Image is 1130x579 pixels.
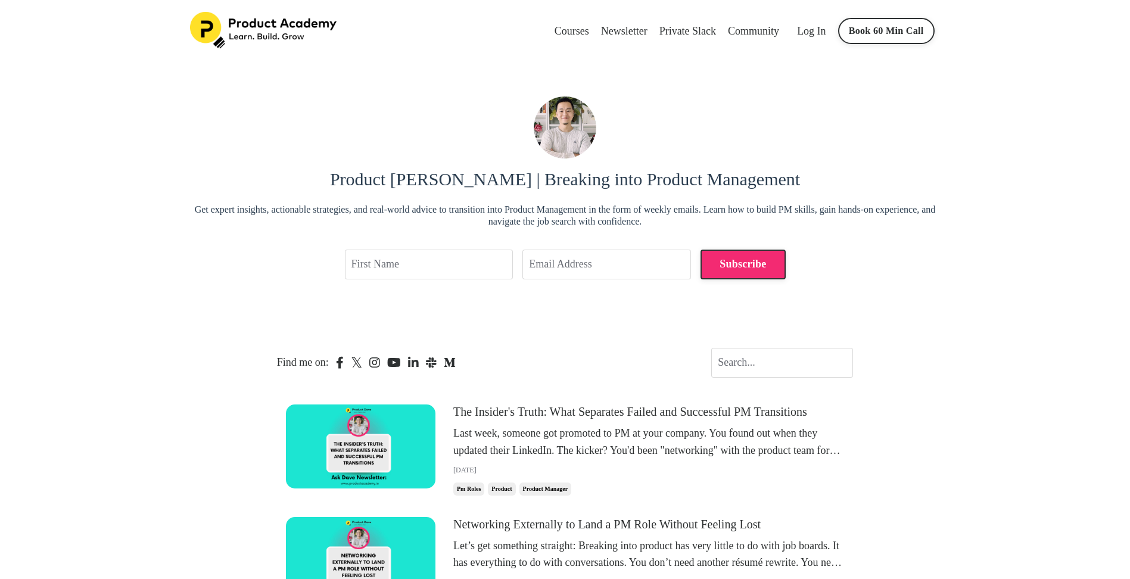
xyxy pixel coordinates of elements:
div: Last week, someone got promoted to PM at your company. You found out when they updated their Link... [453,425,844,459]
a: Courses [555,23,589,40]
input: First Name [345,250,513,279]
a: Newsletter [601,23,648,40]
input: Email Address [522,250,691,279]
a: product [488,482,515,496]
span: Find me on: [277,354,329,371]
a: Private Slack [659,23,716,40]
a: Networking Externally to Land a PM Role Without Feeling Lost [453,517,844,531]
h6: Get expert insights, actionable strategies, and real-world advice to transition into Product Mana... [181,204,950,226]
div: Let’s get something straight: Breaking into product has very little to do with job boards. It has... [453,537,844,572]
img: Product Academy Logo [190,12,339,49]
a: Log In [797,25,826,37]
a: Community [728,23,779,40]
a: product manager [519,482,572,496]
h3: Product [PERSON_NAME] | Breaking into Product Management [181,169,950,190]
img: 488e73-e8-bd6-3a7-1ce775f7d0d_Newsletter_Thumbnail_The_Insider_s_Truth_What_Separates_Failed_and_... [286,404,435,488]
img: bffb8-fd0-6ac-7abe-0471f67eb58a_1.png [508,95,623,160]
button: Subscribe [701,250,785,279]
input: Search... [711,348,853,378]
a: The Insider's Truth: What Separates Failed and Successful PM Transitions [453,404,844,419]
a: pm roles [453,482,484,496]
span: [DATE] [453,465,844,476]
a: Book 60 Min Call [838,18,935,44]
